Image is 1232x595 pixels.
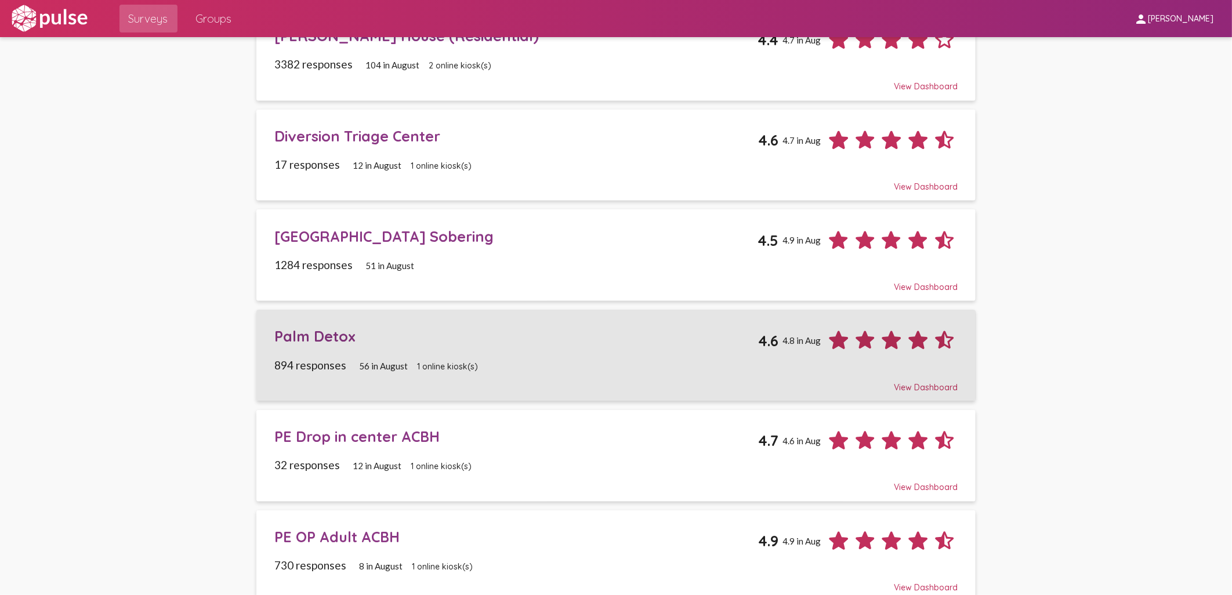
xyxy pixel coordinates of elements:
span: 17 responses [274,158,340,171]
div: Diversion Triage Center [274,127,758,145]
span: 12 in August [353,460,402,471]
span: 4.9 [758,532,778,550]
span: 3382 responses [274,57,353,71]
button: [PERSON_NAME] [1125,8,1223,29]
span: 4.7 in Aug [783,35,821,45]
span: 1 online kiosk(s) [411,461,472,471]
div: [GEOGRAPHIC_DATA] Sobering [274,227,758,245]
img: white-logo.svg [9,4,89,33]
a: Diversion Triage Center4.64.7 in Aug17 responses12 in August1 online kiosk(s)View Dashboard [256,110,975,201]
span: 56 in August [360,361,408,371]
a: Surveys [119,5,177,32]
span: [PERSON_NAME] [1148,14,1213,24]
span: 51 in August [366,260,415,271]
span: 1 online kiosk(s) [417,361,478,372]
span: 4.5 [758,231,778,249]
span: 1 online kiosk(s) [412,561,473,572]
div: View Dashboard [274,171,958,192]
span: 8 in August [360,561,403,571]
span: 2 online kiosk(s) [429,60,491,71]
div: Palm Detox [274,327,758,345]
div: View Dashboard [274,572,958,593]
span: 4.7 [758,431,778,449]
span: 4.6 [758,332,778,350]
span: 4.9 in Aug [783,235,821,245]
div: View Dashboard [274,372,958,393]
span: Groups [196,8,232,29]
div: View Dashboard [274,271,958,292]
div: View Dashboard [274,71,958,92]
span: 730 responses [274,558,346,572]
span: 104 in August [366,60,420,70]
span: 4.4 [758,31,778,49]
span: 4.9 in Aug [783,536,821,546]
div: PE Drop in center ACBH [274,427,758,445]
mat-icon: person [1134,12,1148,26]
span: 4.7 in Aug [783,135,821,146]
span: 4.6 in Aug [783,436,821,446]
div: View Dashboard [274,471,958,492]
span: 1284 responses [274,258,353,271]
span: 32 responses [274,458,340,471]
a: Palm Detox4.64.8 in Aug894 responses56 in August1 online kiosk(s)View Dashboard [256,310,975,401]
a: [GEOGRAPHIC_DATA] Sobering4.54.9 in Aug1284 responses51 in AugustView Dashboard [256,209,975,301]
div: PE OP Adult ACBH [274,528,758,546]
a: Groups [187,5,241,32]
span: 894 responses [274,358,346,372]
span: 1 online kiosk(s) [411,161,472,171]
span: 4.6 [758,131,778,149]
span: 12 in August [353,160,402,170]
a: [PERSON_NAME] House (Residential)4.44.7 in Aug3382 responses104 in August2 online kiosk(s)View Da... [256,9,975,101]
span: 4.8 in Aug [783,335,821,346]
span: Surveys [129,8,168,29]
a: PE Drop in center ACBH4.74.6 in Aug32 responses12 in August1 online kiosk(s)View Dashboard [256,410,975,502]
